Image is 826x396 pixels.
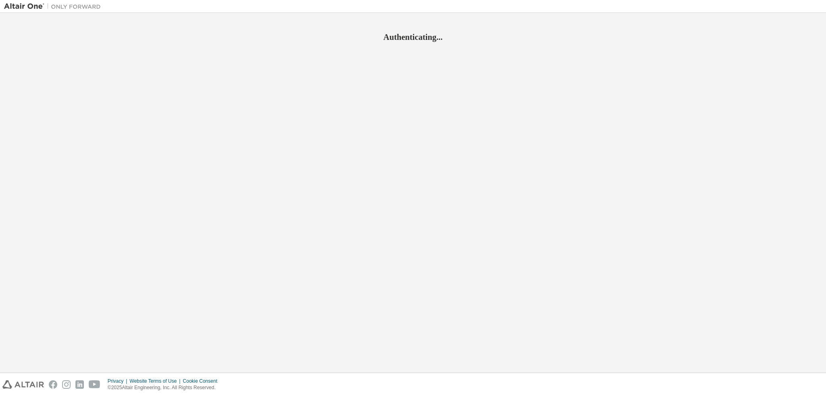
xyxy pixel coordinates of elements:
[108,384,222,391] p: © 2025 Altair Engineering, Inc. All Rights Reserved.
[49,380,57,389] img: facebook.svg
[62,380,71,389] img: instagram.svg
[183,378,222,384] div: Cookie Consent
[4,32,822,42] h2: Authenticating...
[89,380,100,389] img: youtube.svg
[2,380,44,389] img: altair_logo.svg
[108,378,129,384] div: Privacy
[75,380,84,389] img: linkedin.svg
[129,378,183,384] div: Website Terms of Use
[4,2,105,10] img: Altair One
